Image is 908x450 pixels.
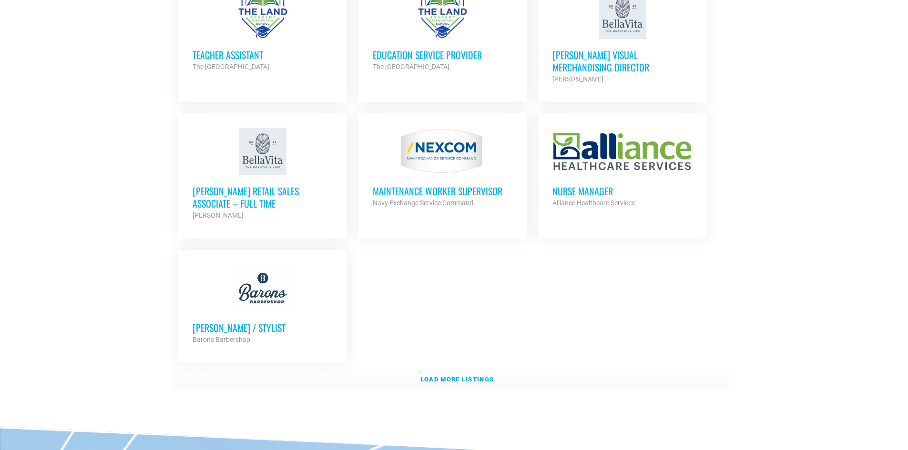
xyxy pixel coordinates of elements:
[538,113,707,223] a: Nurse Manager Alliance Healthcare Services
[552,49,693,73] h3: [PERSON_NAME] Visual Merchandising Director
[173,369,735,390] a: Load more listings
[193,336,250,343] strong: Barons Barbershop
[193,185,333,210] h3: [PERSON_NAME] Retail Sales Associate – Full Time
[193,63,269,70] strong: The [GEOGRAPHIC_DATA]
[373,49,513,61] h3: Education Service Provider
[193,211,244,219] strong: [PERSON_NAME]
[552,199,635,207] strong: Alliance Healthcare Services
[420,376,494,383] strong: Load more listings
[178,113,347,235] a: [PERSON_NAME] Retail Sales Associate – Full Time [PERSON_NAME]
[358,113,527,223] a: MAINTENANCE WORKER SUPERVISOR Navy Exchange Service Command
[178,250,347,360] a: [PERSON_NAME] / Stylist Barons Barbershop
[193,49,333,61] h3: Teacher Assistant
[373,199,473,207] strong: Navy Exchange Service Command
[552,185,693,197] h3: Nurse Manager
[193,321,333,334] h3: [PERSON_NAME] / Stylist
[552,75,603,83] strong: [PERSON_NAME]
[373,63,449,70] strong: The [GEOGRAPHIC_DATA]
[373,185,513,197] h3: MAINTENANCE WORKER SUPERVISOR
